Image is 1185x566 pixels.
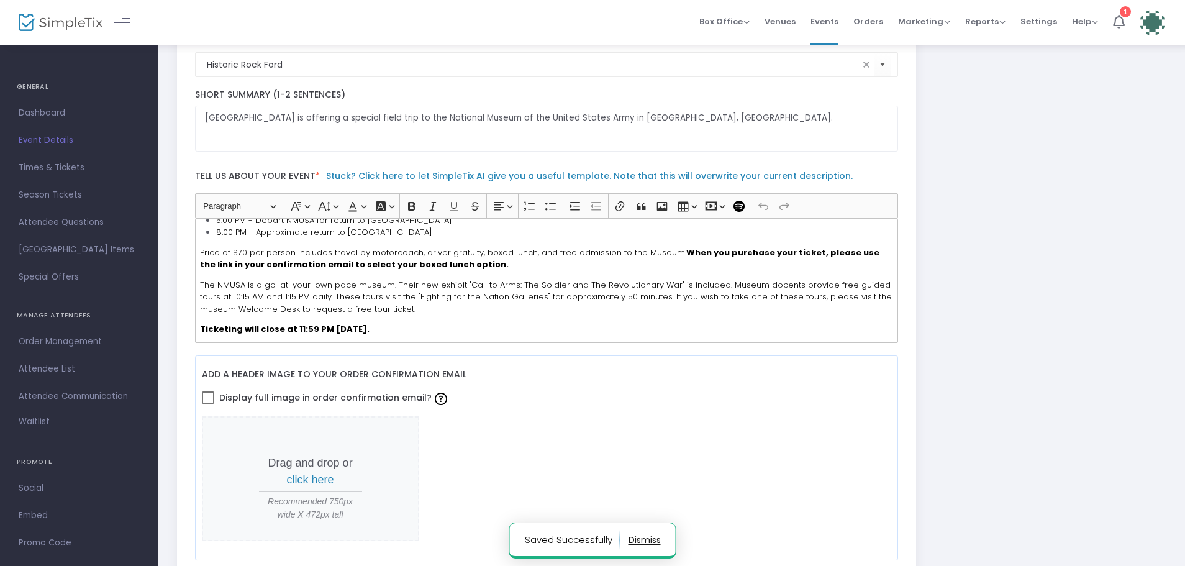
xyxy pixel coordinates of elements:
[19,132,140,148] span: Event Details
[1020,6,1057,37] span: Settings
[216,226,432,238] span: 8:00 PM - Approximate return to [GEOGRAPHIC_DATA]
[629,530,661,550] button: dismiss
[874,52,891,78] button: Select
[197,196,281,216] button: Paragraph
[200,247,879,271] span: Price of $70 per person includes travel by motorcoach, driver gratuity, boxed lunch, and free adm...
[965,16,1006,27] span: Reports
[17,450,142,475] h4: PROMOTE
[19,269,140,285] span: Special Offers
[202,362,466,388] label: Add a header image to your order confirmation email
[259,495,362,521] span: Recommended 750px wide X 472px tall
[200,323,370,335] strong: Ticketing will close at 11:59 PM [DATE].
[810,6,838,37] span: Events
[287,473,334,486] span: click here
[17,303,142,328] h4: MANAGE ATTENDEES
[19,480,140,496] span: Social
[19,160,140,176] span: Times & Tickets
[203,199,268,214] span: Paragraph
[859,57,874,72] span: clear
[19,508,140,524] span: Embed
[200,247,879,271] strong: When you purchase your ticket, please use the link in your confirmation email to select your boxe...
[259,455,362,488] p: Drag and drop or
[219,387,450,408] span: Display full image in order confirmation email?
[17,75,142,99] h4: GENERAL
[853,6,883,37] span: Orders
[195,193,899,218] div: Editor toolbar
[19,214,140,231] span: Attendee Questions
[216,214,452,226] span: 5:00 PM - Depart NMUSA for return to [GEOGRAPHIC_DATA]
[699,16,750,27] span: Box Office
[189,164,904,193] label: Tell us about your event
[19,535,140,551] span: Promo Code
[326,170,853,182] a: Stuck? Click here to let SimpleTix AI give you a useful template. Note that this will overwrite y...
[19,334,140,350] span: Order Management
[19,388,140,404] span: Attendee Communication
[765,6,796,37] span: Venues
[19,187,140,203] span: Season Tickets
[195,219,899,343] div: Rich Text Editor, main
[525,530,620,550] p: Saved Successfully
[207,58,860,71] input: Select Venue
[19,416,50,428] span: Waitlist
[19,242,140,258] span: [GEOGRAPHIC_DATA] Items
[195,88,345,101] span: Short Summary (1-2 Sentences)
[19,105,140,121] span: Dashboard
[1072,16,1098,27] span: Help
[898,16,950,27] span: Marketing
[19,361,140,377] span: Attendee List
[1120,6,1131,17] div: 1
[200,279,892,315] span: The NMUSA is a go-at-your-own pace museum. Their new exhibit "Call to Arms: The Soldier and The R...
[195,37,899,48] label: Venue Name
[435,393,447,405] img: question-mark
